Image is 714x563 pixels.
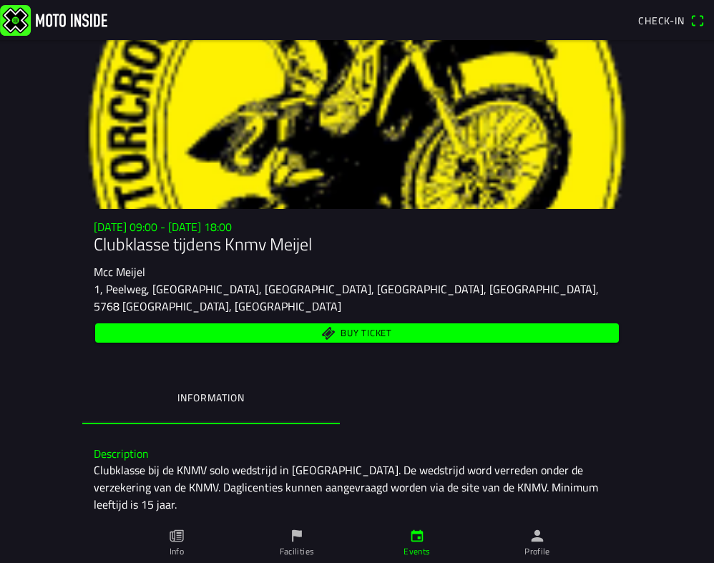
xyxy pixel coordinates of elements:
[638,13,685,28] span: Check-in
[177,390,244,406] ion-label: Information
[94,280,599,315] ion-text: 1, Peelweg, [GEOGRAPHIC_DATA], [GEOGRAPHIC_DATA], [GEOGRAPHIC_DATA], [GEOGRAPHIC_DATA], 5768 [GEO...
[524,545,550,558] ion-label: Profile
[94,220,620,234] h3: [DATE] 09:00 - [DATE] 18:00
[170,545,184,558] ion-label: Info
[289,528,305,544] ion-icon: flag
[529,528,545,544] ion-icon: person
[341,328,392,338] span: Buy ticket
[404,545,430,558] ion-label: Events
[409,528,425,544] ion-icon: calendar
[94,263,145,280] ion-text: Mcc Meijel
[631,8,711,32] a: Check-inqr scanner
[280,545,315,558] ion-label: Facilities
[94,234,620,255] h1: Clubklasse tijdens Knmv Meijel
[94,447,620,461] h3: Description
[169,528,185,544] ion-icon: paper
